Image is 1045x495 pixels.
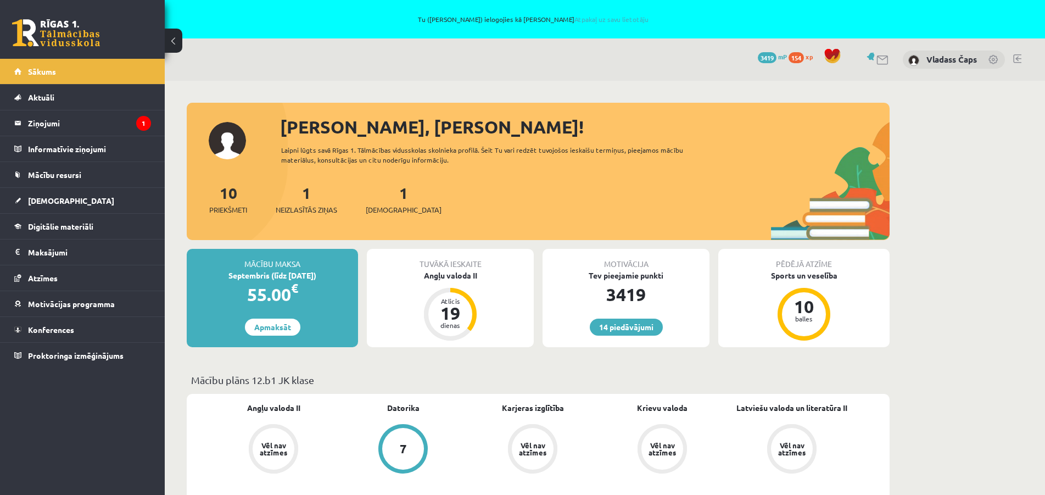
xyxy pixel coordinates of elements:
span: mP [778,52,787,61]
a: Proktoringa izmēģinājums [14,343,151,368]
a: 14 piedāvājumi [590,319,663,336]
span: 154 [789,52,804,63]
a: Latviešu valoda un literatūra II [736,402,847,414]
a: Aktuāli [14,85,151,110]
a: Maksājumi [14,240,151,265]
span: Neizlasītās ziņas [276,204,337,215]
a: 7 [338,424,468,476]
div: Septembris (līdz [DATE]) [187,270,358,281]
a: 1[DEMOGRAPHIC_DATA] [366,183,442,215]
div: balles [787,315,820,322]
legend: Maksājumi [28,240,151,265]
legend: Ziņojumi [28,110,151,136]
legend: Informatīvie ziņojumi [28,136,151,162]
a: Konferences [14,317,151,342]
span: xp [806,52,813,61]
div: Sports un veselība [718,270,890,281]
span: [DEMOGRAPHIC_DATA] [28,196,114,205]
a: Rīgas 1. Tālmācības vidusskola [12,19,100,47]
div: 55.00 [187,281,358,308]
a: 3419 mP [758,52,787,61]
div: Motivācija [543,249,709,270]
a: Apmaksāt [245,319,300,336]
i: 1 [136,116,151,131]
a: 10Priekšmeti [209,183,247,215]
span: Sākums [28,66,56,76]
a: Sports un veselība 10 balles [718,270,890,342]
div: 19 [434,304,467,322]
div: 3419 [543,281,709,308]
a: [DEMOGRAPHIC_DATA] [14,188,151,213]
div: Vēl nav atzīmes [776,442,807,456]
a: Atzīmes [14,265,151,291]
a: Informatīvie ziņojumi [14,136,151,162]
span: Proktoringa izmēģinājums [28,351,124,360]
img: Vladass Čaps [908,55,919,66]
a: Ziņojumi1 [14,110,151,136]
div: [PERSON_NAME], [PERSON_NAME]! [280,114,890,140]
span: Aktuāli [28,92,54,102]
a: Angļu valoda II [247,402,300,414]
a: Sākums [14,59,151,84]
a: Digitālie materiāli [14,214,151,239]
div: Tev pieejamie punkti [543,270,709,281]
a: Vēl nav atzīmes [597,424,727,476]
span: Priekšmeti [209,204,247,215]
div: 7 [400,443,407,455]
div: dienas [434,322,467,329]
div: Angļu valoda II [367,270,534,281]
a: Angļu valoda II Atlicis 19 dienas [367,270,534,342]
a: Krievu valoda [637,402,688,414]
div: Laipni lūgts savā Rīgas 1. Tālmācības vidusskolas skolnieka profilā. Šeit Tu vari redzēt tuvojošo... [281,145,703,165]
div: Pēdējā atzīme [718,249,890,270]
div: Atlicis [434,298,467,304]
div: Mācību maksa [187,249,358,270]
a: Vēl nav atzīmes [209,424,338,476]
a: Motivācijas programma [14,291,151,316]
span: Tu ([PERSON_NAME]) ielogojies kā [PERSON_NAME] [126,16,941,23]
span: € [291,280,298,296]
p: Mācību plāns 12.b1 JK klase [191,372,885,387]
div: Vēl nav atzīmes [517,442,548,456]
span: Digitālie materiāli [28,221,93,231]
span: Atzīmes [28,273,58,283]
span: Motivācijas programma [28,299,115,309]
span: [DEMOGRAPHIC_DATA] [366,204,442,215]
div: Vēl nav atzīmes [647,442,678,456]
span: Mācību resursi [28,170,81,180]
a: Vēl nav atzīmes [468,424,597,476]
a: 1Neizlasītās ziņas [276,183,337,215]
a: Karjeras izglītība [502,402,564,414]
div: 10 [787,298,820,315]
a: Vēl nav atzīmes [727,424,857,476]
span: 3419 [758,52,776,63]
span: Konferences [28,325,74,335]
a: Mācību resursi [14,162,151,187]
div: Tuvākā ieskaite [367,249,534,270]
div: Vēl nav atzīmes [258,442,289,456]
a: Datorika [387,402,420,414]
a: Atpakaļ uz savu lietotāju [574,15,649,24]
a: Vladass Čaps [926,54,977,65]
a: 154 xp [789,52,818,61]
